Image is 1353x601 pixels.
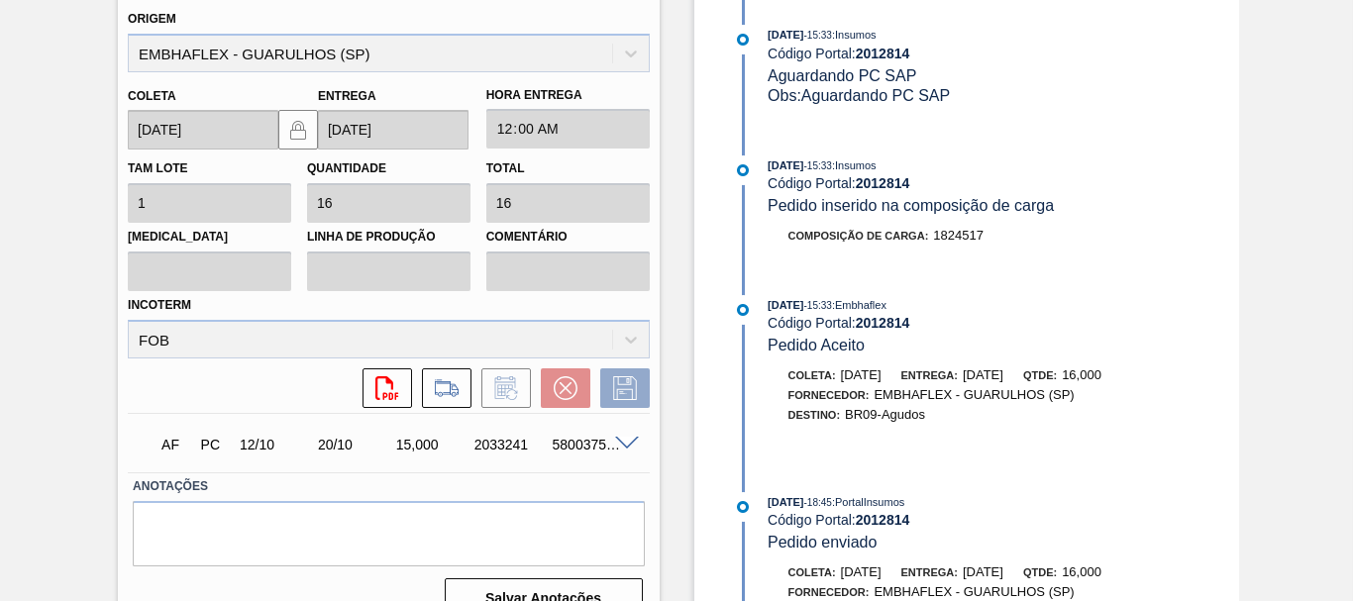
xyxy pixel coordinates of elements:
[768,67,916,84] span: Aguardando PC SAP
[901,369,958,381] span: Entrega:
[196,437,234,452] div: Pedido de Compra
[768,87,950,104] span: Obs: Aguardando PC SAP
[737,501,749,513] img: atual
[963,367,1003,382] span: [DATE]
[1023,369,1057,381] span: Qtde:
[412,368,471,408] div: Ir para Composição de Carga
[128,298,191,312] label: Incoterm
[128,110,278,150] input: dd/mm/yyyy
[804,30,832,41] span: - 15:33
[768,534,877,551] span: Pedido enviado
[737,34,749,46] img: atual
[788,369,836,381] span: Coleta:
[832,299,886,311] span: : Embhaflex
[128,89,175,103] label: Coleta
[768,299,803,311] span: [DATE]
[768,197,1054,214] span: Pedido inserido na composição de carga
[768,46,1238,61] div: Código Portal:
[307,161,386,175] label: Quantidade
[471,368,531,408] div: Informar alteração no pedido
[768,315,1238,331] div: Código Portal:
[590,368,650,408] div: Salvar Pedido
[133,472,644,501] label: Anotações
[768,496,803,508] span: [DATE]
[856,175,910,191] strong: 2012814
[841,367,882,382] span: [DATE]
[788,389,870,401] span: Fornecedor:
[804,160,832,171] span: - 15:33
[161,437,189,452] p: AF
[832,496,904,508] span: : PortalInsumos
[841,564,882,579] span: [DATE]
[128,12,176,26] label: Origem
[486,223,650,251] label: Comentário
[845,407,925,422] span: BR09-Agudos
[128,161,187,175] label: Tam lote
[768,512,1238,528] div: Código Portal:
[235,437,319,452] div: 12/10/2025
[548,437,632,452] div: 5800375676
[737,304,749,316] img: atual
[469,437,554,452] div: 2033241
[768,159,803,171] span: [DATE]
[856,46,910,61] strong: 2012814
[874,584,1074,599] span: EMBHAFLEX - GUARULHOS (SP)
[832,29,877,41] span: : Insumos
[313,437,397,452] div: 20/10/2025
[788,409,841,421] span: Destino:
[832,159,877,171] span: : Insumos
[737,164,749,176] img: atual
[788,566,836,578] span: Coleta:
[788,586,870,598] span: Fornecedor:
[1062,367,1101,382] span: 16,000
[391,437,475,452] div: 15,000
[804,497,832,508] span: - 18:45
[156,423,194,466] div: Aguardando Faturamento
[318,89,376,103] label: Entrega
[768,337,865,353] span: Pedido Aceito
[286,118,310,142] img: locked
[486,81,650,110] label: Hora Entrega
[307,223,470,251] label: Linha de Produção
[901,566,958,578] span: Entrega:
[353,368,412,408] div: Abrir arquivo PDF
[278,110,318,150] button: locked
[963,564,1003,579] span: [DATE]
[768,29,803,41] span: [DATE]
[1062,564,1101,579] span: 16,000
[856,315,910,331] strong: 2012814
[128,223,291,251] label: [MEDICAL_DATA]
[804,300,832,311] span: - 15:33
[856,512,910,528] strong: 2012814
[486,161,525,175] label: Total
[874,387,1074,402] span: EMBHAFLEX - GUARULHOS (SP)
[933,228,984,243] span: 1824517
[1023,566,1057,578] span: Qtde:
[768,175,1238,191] div: Código Portal:
[531,368,590,408] div: Cancelar pedido
[318,110,468,150] input: dd/mm/yyyy
[788,230,929,242] span: Composição de Carga :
